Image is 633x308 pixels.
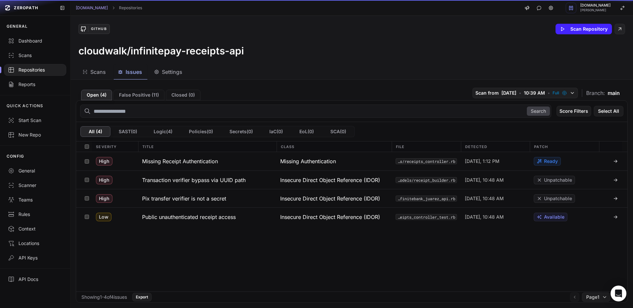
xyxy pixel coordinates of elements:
p: CONFIG [7,154,24,159]
div: General [8,168,62,174]
div: Detected [461,141,530,152]
span: Settings [162,68,182,76]
span: [DATE], 10:48 AM [465,195,504,202]
button: Closed (0) [166,90,200,100]
button: Export [132,293,152,301]
div: Low Public unauthenticated receipt access Insecure Direct Object Reference (IDOR) test/controller... [76,207,627,226]
span: Low [96,213,111,221]
span: [DATE], 10:48 AM [465,214,504,220]
button: EoL(0) [291,126,322,137]
div: New Repo [8,132,62,138]
span: Insecure Direct Object Reference (IDOR) [280,195,380,202]
span: [DATE], 1:12 PM [465,158,499,165]
div: High Transaction verifier bypass via UUID path Insecure Direct Object Reference (IDOR) app/models... [76,170,627,189]
span: High [96,194,112,203]
span: 10:39 AM [524,90,545,96]
div: GitHub [88,26,109,32]
span: ZEROPATH [14,5,38,11]
div: Teams [8,197,62,203]
span: Unpatchable [544,177,572,183]
svg: chevron right, [111,6,116,10]
span: Scan from [475,90,499,96]
div: Class [277,141,392,152]
span: Page 1 [586,294,599,300]
button: Policies(0) [181,126,221,137]
h3: Public unauthenticated receipt access [142,213,236,221]
button: app/models/receipt_builder.rb [396,177,457,183]
div: Reports [8,81,62,88]
span: High [96,176,112,184]
div: API Docs [8,276,62,283]
button: False Positive (11) [113,90,165,100]
button: IaC(0) [261,126,291,137]
span: main [608,89,620,97]
div: Showing 1 - 4 of 4 issues [81,294,127,300]
p: QUICK ACTIONS [7,103,44,108]
span: [DOMAIN_NAME] [580,4,611,7]
span: Missing Authentication [280,157,336,165]
button: Public unauthenticated receipt access [138,208,277,226]
h3: cloudwalk/infinitepay-receipts-api [78,45,244,57]
button: Transaction verifier bypass via UUID path [138,171,277,189]
button: app/controllers/receipts_controller.rb [396,158,457,164]
span: Ready [544,158,558,165]
h3: Transaction verifier bypass via UUID path [142,176,246,184]
a: ZEROPATH [3,3,54,13]
h3: Pix transfer verifier is not a secret [142,195,226,202]
button: Page1 [582,293,610,302]
div: Repositories [8,67,62,73]
p: GENERAL [7,24,28,29]
button: Scan from [DATE] • 10:39 AM • Full [472,88,578,98]
span: Branch: [586,89,605,97]
span: • [519,90,521,96]
button: All (4) [80,126,110,137]
span: Scans [90,68,106,76]
div: High Missing Receipt Authentication Missing Authentication app/controllers/receipts_controller.rb... [76,152,627,170]
div: Context [8,226,62,232]
nav: breadcrumb [76,5,142,11]
button: Logic(4) [145,126,181,137]
div: Scans [8,52,62,59]
span: Full [553,90,559,96]
button: app/libs/infinitebank_juarez_api.rb [396,196,457,201]
span: Insecure Direct Object Reference (IDOR) [280,213,380,221]
div: High Pix transfer verifier is not a secret Insecure Direct Object Reference (IDOR) app/libs/infin... [76,189,627,207]
span: [PERSON_NAME] [580,9,611,12]
button: Missing Receipt Authentication [138,152,277,170]
div: Title [138,141,276,152]
span: Issues [126,68,142,76]
div: Rules [8,211,62,218]
div: Start Scan [8,117,62,124]
button: Search [527,107,550,116]
div: Dashboard [8,38,62,44]
span: • [548,90,550,96]
a: Repositories [119,5,142,11]
span: Insecure Direct Object Reference (IDOR) [280,176,380,184]
div: Patch [530,141,599,152]
span: High [96,157,112,166]
div: File [392,141,461,152]
span: [DATE] [501,90,516,96]
span: [DATE], 10:48 AM [465,177,504,183]
button: SAST(0) [110,126,145,137]
button: SCA(0) [322,126,354,137]
button: test/controllers/receipts_controller_test.rb [396,214,457,220]
button: Scan Repository [556,24,612,34]
span: Available [544,214,564,220]
a: [DOMAIN_NAME] [76,5,108,11]
div: Locations [8,240,62,247]
button: Select All [594,106,623,116]
div: Severity [92,141,138,152]
button: Pix transfer verifier is not a secret [138,189,277,207]
div: API Keys [8,255,62,261]
div: Scanner [8,182,62,189]
div: Open Intercom Messenger [611,286,626,301]
h3: Missing Receipt Authentication [142,157,218,165]
span: Unpatchable [544,195,572,202]
button: Secrets(0) [221,126,261,137]
button: Score Filters [557,106,591,116]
